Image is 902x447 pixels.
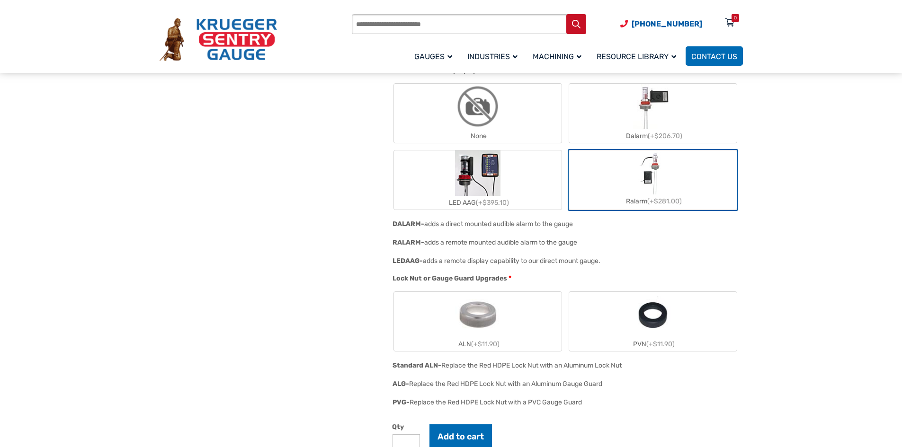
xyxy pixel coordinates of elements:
[394,150,562,210] label: LED AAG
[393,398,410,406] span: PVG-
[620,18,702,30] a: Phone Number (920) 434-8860
[424,238,577,246] div: adds a remote mounted audible alarm to the gauge
[647,197,682,205] span: (+$281.00)
[509,273,511,283] abbr: required
[410,398,582,406] div: Replace the Red HDPE Lock Nut with a PVC Gauge Guard
[734,14,737,22] div: 0
[476,199,509,207] span: (+$395.10)
[394,196,562,210] div: LED AAG
[394,129,562,143] div: None
[467,52,518,61] span: Industries
[393,257,423,265] span: LEDAAG-
[394,84,562,143] label: None
[527,45,591,67] a: Machining
[160,18,277,61] img: Krueger Sentry Gauge
[569,337,737,351] div: PVN
[569,129,737,143] div: Dalarm
[441,361,622,369] div: Replace the Red HDPE Lock Nut with an Aluminum Lock Nut
[393,380,409,388] span: ALG-
[414,52,452,61] span: Gauges
[569,152,737,208] label: Ralarm
[394,292,562,351] label: ALN
[424,220,573,228] div: adds a direct mounted audible alarm to the gauge
[393,220,424,228] span: DALARM-
[409,45,462,67] a: Gauges
[691,52,737,61] span: Contact Us
[394,337,562,351] div: ALN
[591,45,686,67] a: Resource Library
[393,238,424,246] span: RALARM-
[423,257,600,265] div: adds a remote display capability to our direct mount gauge.
[471,340,500,348] span: (+$11.90)
[569,292,737,351] label: PVN
[393,361,441,369] span: Standard ALN-
[393,274,507,282] span: Lock Nut or Gauge Guard Upgrades
[632,19,702,28] span: [PHONE_NUMBER]
[648,132,682,140] span: (+$206.70)
[462,45,527,67] a: Industries
[569,194,737,208] div: Ralarm
[686,46,743,66] a: Contact Us
[646,340,675,348] span: (+$11.90)
[569,84,737,143] label: Dalarm
[597,52,676,61] span: Resource Library
[409,380,602,388] div: Replace the Red HDPE Lock Nut with an Aluminum Gauge Guard
[533,52,581,61] span: Machining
